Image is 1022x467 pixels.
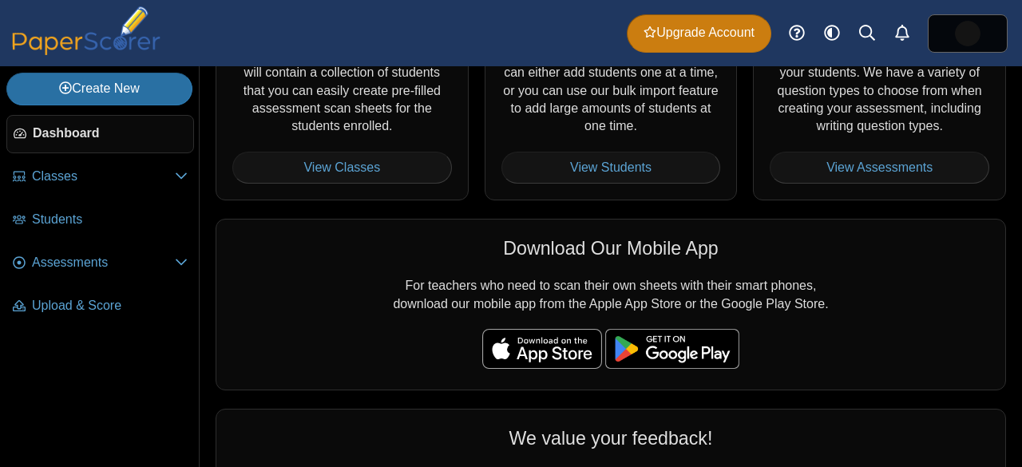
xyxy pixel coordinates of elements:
[6,44,166,57] a: PaperScorer
[770,152,989,184] a: View Assessments
[232,152,452,184] a: View Classes
[6,115,194,153] a: Dashboard
[6,287,194,326] a: Upload & Score
[32,254,175,271] span: Assessments
[6,6,166,55] img: PaperScorer
[32,211,188,228] span: Students
[32,168,175,185] span: Classes
[885,16,920,51] a: Alerts
[955,21,980,46] img: ps.50PN3e6YoEvYp3Ud
[955,21,980,46] span: omar el hawary
[6,244,194,283] a: Assessments
[232,235,989,261] div: Download Our Mobile App
[501,152,721,184] a: View Students
[928,14,1008,53] a: ps.50PN3e6YoEvYp3Ud
[482,329,602,369] img: apple-store-badge.svg
[32,297,188,315] span: Upload & Score
[605,329,739,369] img: google-play-badge.png
[216,219,1006,391] div: For teachers who need to scan their own sheets with their smart phones, download our mobile app f...
[232,425,989,451] div: We value your feedback!
[627,14,771,53] a: Upgrade Account
[6,73,192,105] a: Create New
[33,125,187,142] span: Dashboard
[6,201,194,239] a: Students
[644,24,755,42] span: Upgrade Account
[6,158,194,196] a: Classes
